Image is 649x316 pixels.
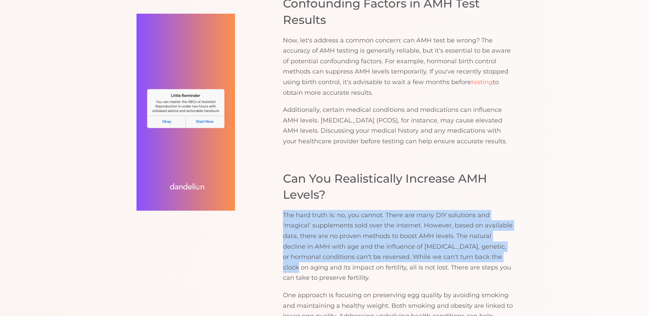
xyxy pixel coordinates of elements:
[471,78,493,86] a: testing
[137,14,235,211] img: dandelion-assisted-reproduction-reminder
[283,105,513,146] p: Additionally, certain medical conditions and medications can influence AMH levels. [MEDICAL_DATA]...
[283,171,513,203] h2: Can You Realistically Increase AMH Levels?
[283,210,513,283] p: The hard truth is: no, you cannot. There are many DIY solutions and 'magical' supplements sold ov...
[283,35,513,98] p: Now, let's address a common concern: can AMH test be wrong? The accuracy of AMH testing is genera...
